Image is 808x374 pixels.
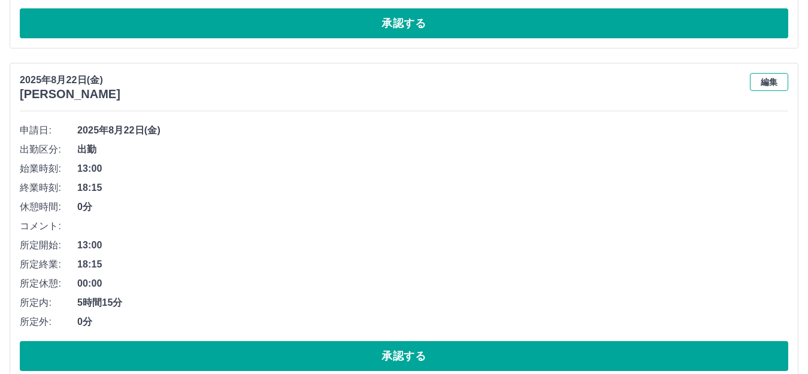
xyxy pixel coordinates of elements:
[77,296,788,310] span: 5時間15分
[20,73,120,87] p: 2025年8月22日(金)
[77,123,788,138] span: 2025年8月22日(金)
[77,315,788,329] span: 0分
[20,315,77,329] span: 所定外:
[20,257,77,272] span: 所定終業:
[77,200,788,214] span: 0分
[77,276,788,291] span: 00:00
[20,276,77,291] span: 所定休憩:
[20,341,788,371] button: 承認する
[20,87,120,101] h3: [PERSON_NAME]
[77,257,788,272] span: 18:15
[77,238,788,253] span: 13:00
[20,238,77,253] span: 所定開始:
[77,162,788,176] span: 13:00
[77,181,788,195] span: 18:15
[20,123,77,138] span: 申請日:
[750,73,788,91] button: 編集
[20,219,77,233] span: コメント:
[20,162,77,176] span: 始業時刻:
[20,200,77,214] span: 休憩時間:
[20,142,77,157] span: 出勤区分:
[77,142,788,157] span: 出勤
[20,8,788,38] button: 承認する
[20,296,77,310] span: 所定内:
[20,181,77,195] span: 終業時刻:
